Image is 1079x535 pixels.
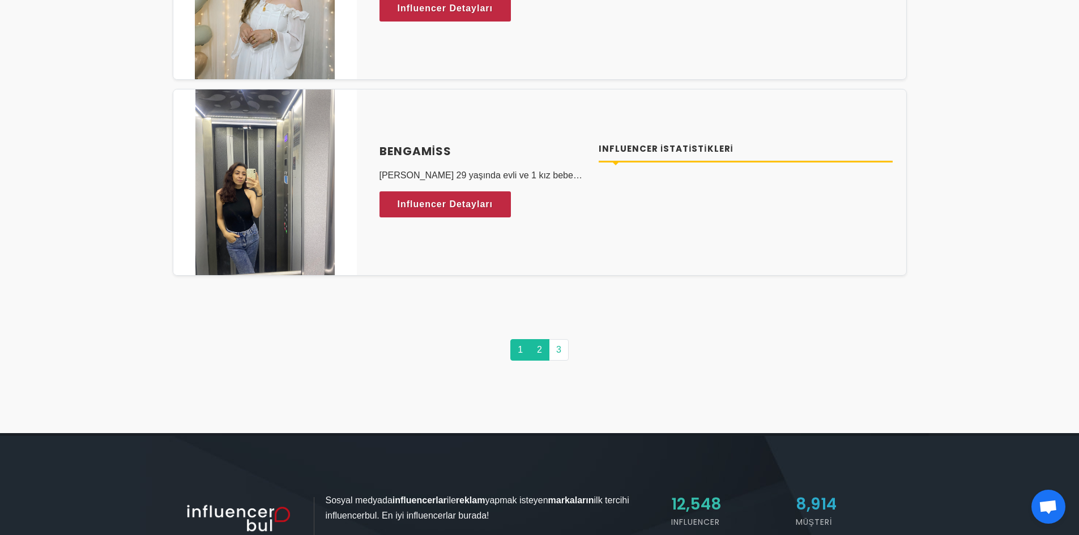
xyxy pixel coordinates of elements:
[671,516,782,528] h5: Influencer
[393,495,447,505] strong: influencerlar
[398,196,493,213] span: Influencer Detayları
[796,516,907,528] h5: Müşteri
[173,493,658,523] p: Sosyal medyada ile yapmak isteyen ilk tercihi influencerbul. En iyi influencerlar burada!
[379,169,586,182] p: [PERSON_NAME] 29 yaşında evli ve 1 kız bebek (8 aylık) annesiyim. Hayata inanılmaz pozitif bakan ...
[671,493,722,515] span: 12,548
[456,495,485,505] strong: reklam
[510,339,530,361] a: 1
[530,339,549,361] a: 2
[796,493,837,515] span: 8,914
[379,191,511,217] a: Influencer Detayları
[549,339,569,361] a: 3
[1031,490,1065,524] a: Açık sohbet
[379,143,586,160] a: Bengamiss
[548,495,594,505] strong: markaların
[599,143,893,156] h4: Influencer İstatistikleri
